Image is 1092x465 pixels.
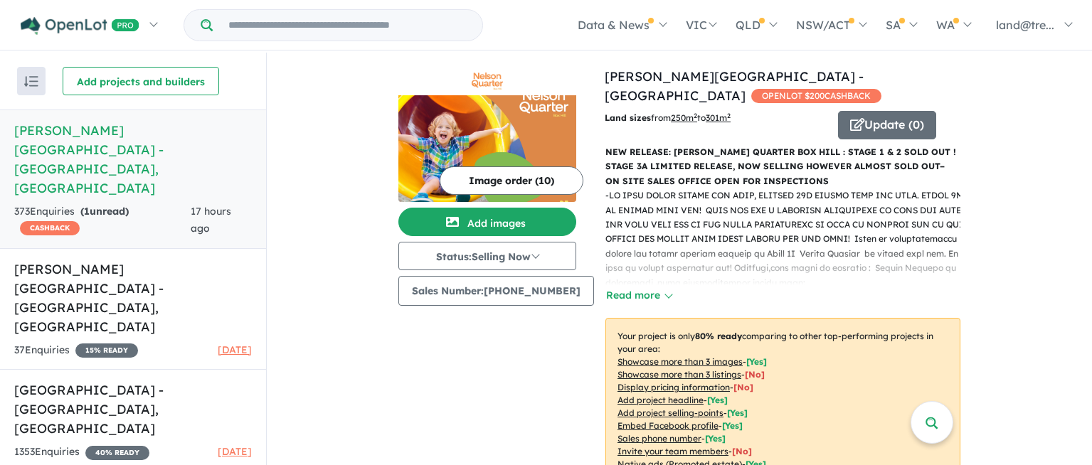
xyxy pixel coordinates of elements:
[751,89,881,103] span: OPENLOT $ 200 CASHBACK
[24,76,38,87] img: sort.svg
[605,188,972,435] p: - LO IPSU DOLOR SITAME CON ADIP, ELITSED 29D EIUSMO TEMP INC UTLA. ETDOL 9M AL ENIMAD MINI VEN! Q...
[14,203,191,237] div: 373 Enquir ies
[84,205,90,218] span: 1
[398,95,576,202] img: Nelson Quarter Estate - Box Hill
[85,446,149,460] span: 40 % READY
[671,112,697,123] u: 250 m
[733,382,753,392] span: [ No ]
[694,112,697,119] sup: 2
[404,73,571,90] img: Nelson Quarter Estate - Box Hill Logo
[617,382,730,392] u: Display pricing information
[706,112,731,123] u: 301 m
[605,287,672,304] button: Read more
[727,112,731,119] sup: 2
[398,67,576,202] a: Nelson Quarter Estate - Box Hill LogoNelson Quarter Estate - Box Hill
[398,276,594,306] button: Sales Number:[PHONE_NUMBER]
[398,208,576,236] button: Add images
[75,343,138,358] span: 15 % READY
[617,356,743,367] u: Showcase more than 3 images
[746,356,767,367] span: [ Yes ]
[191,205,231,235] span: 17 hours ago
[14,444,149,461] div: 1353 Enquir ies
[617,395,704,405] u: Add project headline
[617,420,719,431] u: Embed Facebook profile
[732,446,752,456] span: [ No ]
[705,433,726,444] span: [ Yes ]
[996,18,1054,32] span: land@tre...
[617,407,723,418] u: Add project selling-points
[707,395,728,405] span: [ Yes ]
[617,369,741,380] u: Showcase more than 3 listings
[697,112,731,123] span: to
[14,260,252,336] h5: [PERSON_NAME] [GEOGRAPHIC_DATA] - [GEOGRAPHIC_DATA] , [GEOGRAPHIC_DATA]
[63,67,219,95] button: Add projects and builders
[398,242,576,270] button: Status:Selling Now
[727,407,748,418] span: [ Yes ]
[605,111,827,125] p: from
[605,145,960,188] p: NEW RELEASE: [PERSON_NAME] QUARTER BOX HILL : STAGE 1 & 2 SOLD OUT ! STAGE 3A LIMITED RELEASE, NO...
[745,369,765,380] span: [ No ]
[21,17,139,35] img: Openlot PRO Logo White
[605,112,651,123] b: Land sizes
[14,342,138,359] div: 37 Enquir ies
[20,221,80,235] span: CASHBACK
[617,433,701,444] u: Sales phone number
[617,446,728,456] u: Invite your team members
[218,445,252,458] span: [DATE]
[14,380,252,438] h5: [GEOGRAPHIC_DATA] - [GEOGRAPHIC_DATA] , [GEOGRAPHIC_DATA]
[695,331,742,341] b: 80 % ready
[440,166,583,195] button: Image order (10)
[605,68,864,104] a: [PERSON_NAME][GEOGRAPHIC_DATA] - [GEOGRAPHIC_DATA]
[14,121,252,198] h5: [PERSON_NAME][GEOGRAPHIC_DATA] - [GEOGRAPHIC_DATA] , [GEOGRAPHIC_DATA]
[216,10,479,41] input: Try estate name, suburb, builder or developer
[838,111,936,139] button: Update (0)
[80,205,129,218] strong: ( unread)
[218,343,252,356] span: [DATE]
[722,420,743,431] span: [ Yes ]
